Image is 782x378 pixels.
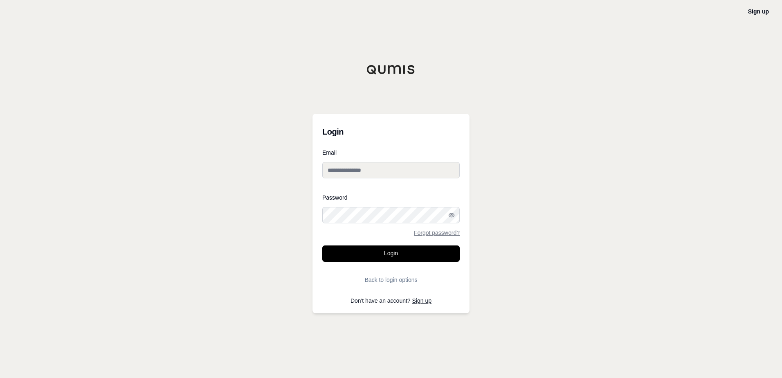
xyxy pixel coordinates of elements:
[322,150,460,155] label: Email
[414,230,460,236] a: Forgot password?
[412,297,431,304] a: Sign up
[748,8,769,15] a: Sign up
[322,245,460,262] button: Login
[322,298,460,304] p: Don't have an account?
[322,272,460,288] button: Back to login options
[322,195,460,200] label: Password
[322,124,460,140] h3: Login
[366,65,416,74] img: Qumis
